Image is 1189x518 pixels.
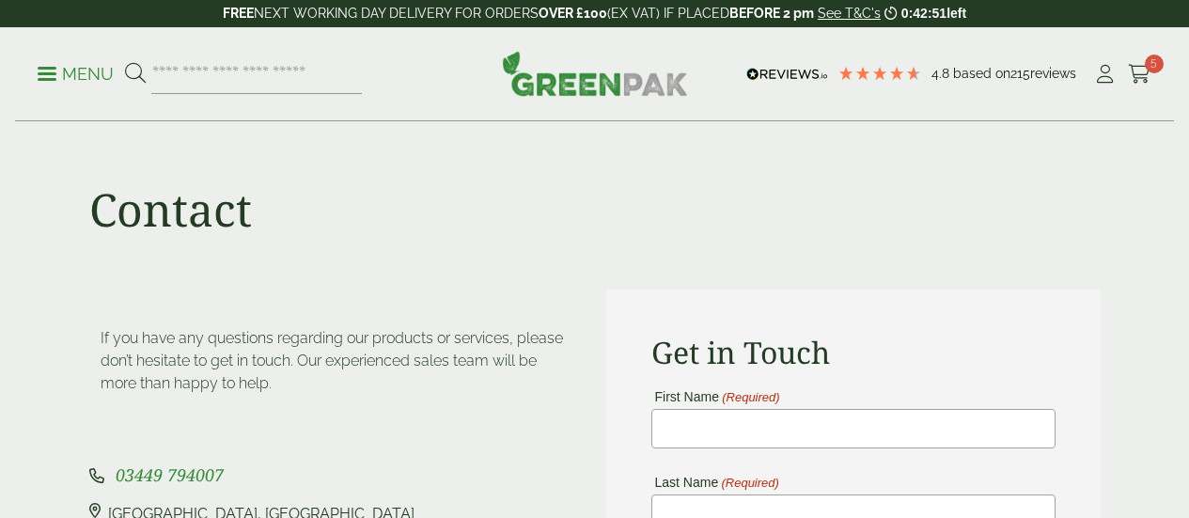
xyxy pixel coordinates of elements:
[1093,65,1117,84] i: My Account
[1010,66,1030,81] span: 215
[539,6,607,21] strong: OVER £100
[1128,60,1151,88] a: 5
[1030,66,1076,81] span: reviews
[953,66,1010,81] span: Based on
[720,477,779,490] span: (Required)
[947,6,966,21] span: left
[223,6,254,21] strong: FREE
[729,6,814,21] strong: BEFORE 2 pm
[901,6,947,21] span: 0:42:51
[116,467,224,485] a: 03449 794007
[502,51,688,96] img: GreenPak Supplies
[1145,55,1164,73] span: 5
[651,335,1056,370] h2: Get in Touch
[101,327,572,395] p: If you have any questions regarding our products or services, please don’t hesitate to get in tou...
[721,391,780,404] span: (Required)
[38,63,114,82] a: Menu
[89,182,252,237] h1: Contact
[931,66,953,81] span: 4.8
[651,476,779,490] label: Last Name
[746,68,828,81] img: REVIEWS.io
[837,65,922,82] div: 4.79 Stars
[38,63,114,86] p: Menu
[1128,65,1151,84] i: Cart
[116,463,224,486] span: 03449 794007
[651,390,780,404] label: First Name
[818,6,881,21] a: See T&C's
